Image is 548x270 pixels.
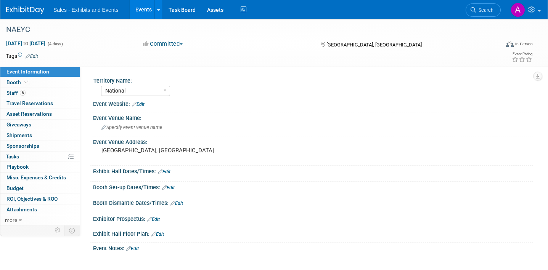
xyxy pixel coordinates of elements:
[5,217,17,223] span: more
[101,125,162,130] span: Specify event venue name
[6,174,66,181] span: Misc. Expenses & Credits
[93,182,533,192] div: Booth Set-up Dates/Times:
[6,90,26,96] span: Staff
[53,7,118,13] span: Sales - Exhibits and Events
[6,40,46,47] span: [DATE] [DATE]
[0,120,80,130] a: Giveaways
[24,80,28,84] i: Booth reservation complete
[511,3,525,17] img: Alexandra Horne
[6,69,49,75] span: Event Information
[0,204,80,215] a: Attachments
[22,40,29,46] span: to
[6,52,38,60] td: Tags
[6,185,24,191] span: Budget
[0,173,80,183] a: Misc. Expenses & Credits
[6,206,37,212] span: Attachments
[93,243,533,252] div: Event Notes:
[455,40,533,51] div: Event Format
[162,185,175,190] a: Edit
[64,225,80,235] td: Toggle Event Tabs
[6,121,31,128] span: Giveaways
[6,111,52,117] span: Asset Reservations
[466,3,501,17] a: Search
[0,162,80,172] a: Playbook
[476,7,493,13] span: Search
[93,228,533,238] div: Exhibit Hall Floor Plan:
[170,201,183,206] a: Edit
[6,6,44,14] img: ExhibitDay
[0,130,80,141] a: Shipments
[101,147,268,154] pre: [GEOGRAPHIC_DATA], [GEOGRAPHIC_DATA]
[3,23,488,37] div: NAEYC
[93,98,533,108] div: Event Website:
[147,217,160,222] a: Edit
[6,79,30,85] span: Booth
[6,153,19,160] span: Tasks
[6,164,29,170] span: Playbook
[0,67,80,77] a: Event Information
[326,42,422,48] span: [GEOGRAPHIC_DATA], [GEOGRAPHIC_DATA]
[93,112,533,122] div: Event Venue Name:
[6,196,58,202] span: ROI, Objectives & ROO
[0,141,80,151] a: Sponsorships
[0,98,80,109] a: Travel Reservations
[151,232,164,237] a: Edit
[0,77,80,88] a: Booth
[0,194,80,204] a: ROI, Objectives & ROO
[93,213,533,223] div: Exhibitor Prospectus:
[515,41,533,47] div: In-Person
[47,42,63,46] span: (4 days)
[126,246,139,251] a: Edit
[506,41,514,47] img: Format-Inperson.png
[20,90,26,96] span: 5
[93,197,533,207] div: Booth Dismantle Dates/Times:
[6,132,32,138] span: Shipments
[26,54,38,59] a: Edit
[0,109,80,119] a: Asset Reservations
[6,143,39,149] span: Sponsorships
[0,152,80,162] a: Tasks
[0,88,80,98] a: Staff5
[51,225,64,235] td: Personalize Event Tab Strip
[93,166,533,176] div: Exhibit Hall Dates/Times:
[93,75,529,85] div: Territory Name:
[6,100,53,106] span: Travel Reservations
[512,52,532,56] div: Event Rating
[158,169,170,174] a: Edit
[140,40,186,48] button: Committed
[132,102,145,107] a: Edit
[93,136,533,146] div: Event Venue Address:
[0,215,80,225] a: more
[0,183,80,193] a: Budget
